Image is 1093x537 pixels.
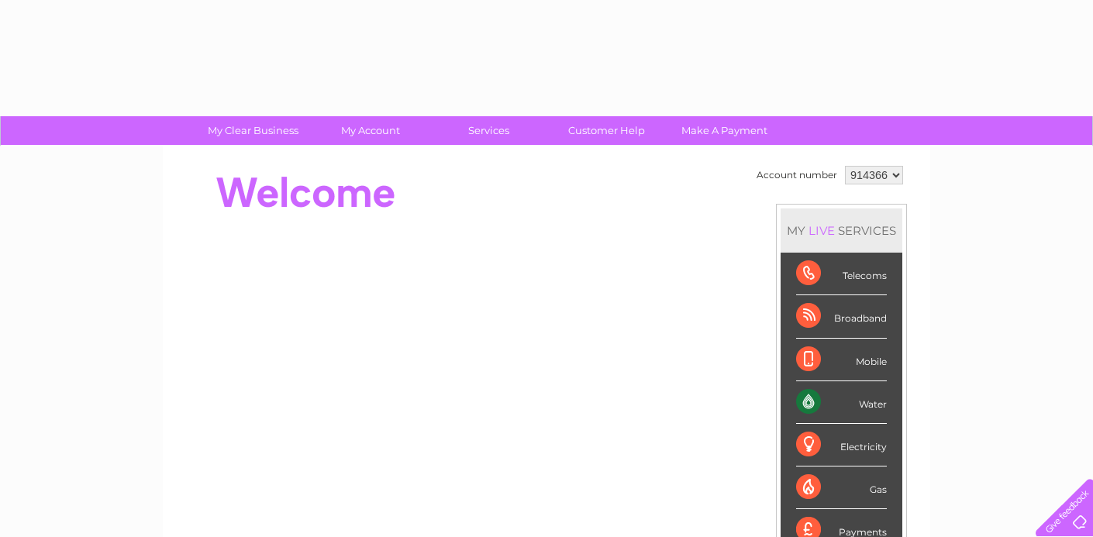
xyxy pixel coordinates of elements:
td: Account number [753,162,841,188]
div: Gas [796,466,887,509]
a: Make A Payment [660,116,788,145]
div: Water [796,381,887,424]
a: Customer Help [543,116,671,145]
div: Mobile [796,339,887,381]
div: LIVE [805,223,838,238]
a: My Clear Business [189,116,317,145]
div: Telecoms [796,253,887,295]
div: Broadband [796,295,887,338]
div: Electricity [796,424,887,466]
a: My Account [307,116,435,145]
div: MY SERVICES [781,208,902,253]
a: Services [425,116,553,145]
